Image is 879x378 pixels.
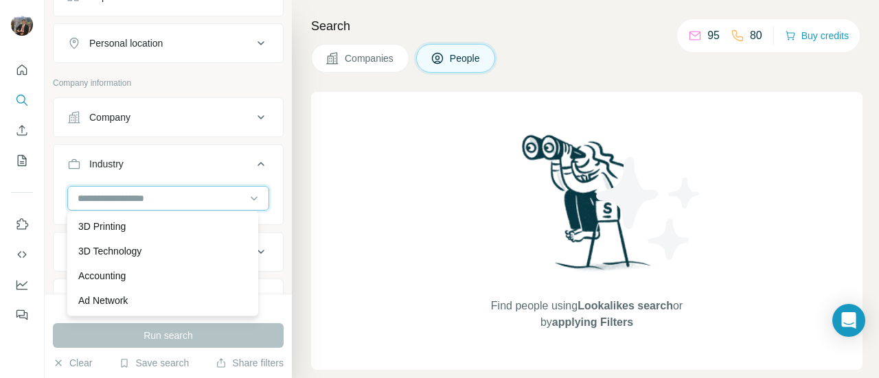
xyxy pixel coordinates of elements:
[78,269,126,283] p: Accounting
[11,242,33,267] button: Use Surfe API
[78,244,141,258] p: 3D Technology
[11,88,33,113] button: Search
[450,51,481,65] span: People
[11,118,33,143] button: Enrich CSV
[345,51,395,65] span: Companies
[11,148,33,173] button: My lists
[54,235,283,268] button: HQ location
[78,294,128,307] p: Ad Network
[216,356,284,370] button: Share filters
[11,58,33,82] button: Quick start
[832,304,865,337] div: Open Intercom Messenger
[89,157,124,171] div: Industry
[707,27,720,44] p: 95
[477,298,696,331] span: Find people using or by
[11,14,33,36] img: Avatar
[78,220,126,233] p: 3D Printing
[11,272,33,297] button: Dashboard
[54,101,283,134] button: Company
[587,147,711,270] img: Surfe Illustration - Stars
[89,110,130,124] div: Company
[750,27,762,44] p: 80
[11,212,33,237] button: Use Surfe on LinkedIn
[578,300,673,311] span: Lookalikes search
[311,16,863,36] h4: Search
[785,26,849,45] button: Buy credits
[119,356,189,370] button: Save search
[54,27,283,60] button: Personal location
[54,282,283,315] button: Annual revenue ($)
[53,77,284,89] p: Company information
[552,316,633,328] span: applying Filters
[53,356,92,370] button: Clear
[516,131,659,284] img: Surfe Illustration - Woman searching with binoculars
[11,303,33,327] button: Feedback
[89,36,163,50] div: Personal location
[54,147,283,186] button: Industry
